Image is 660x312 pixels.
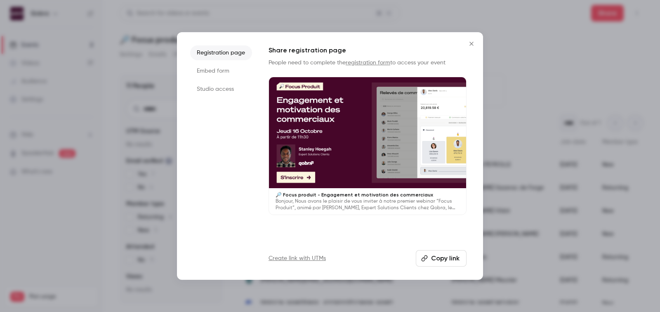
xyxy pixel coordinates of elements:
[269,59,467,67] p: People need to complete the to access your event
[276,191,460,198] p: 🔎 Focus produit - Engagement et motivation des commerciaux
[276,198,460,211] p: Bonjour, Nous avons le plaisir de vous inviter à notre premier webinar “Focus Produit”, animé par...
[269,45,467,55] h1: Share registration page
[190,45,252,60] li: Registration page
[190,82,252,97] li: Studio access
[190,64,252,78] li: Embed form
[416,250,467,267] button: Copy link
[269,254,326,262] a: Create link with UTMs
[346,60,390,66] a: registration form
[269,77,467,215] a: 🔎 Focus produit - Engagement et motivation des commerciauxBonjour, Nous avons le plaisir de vous ...
[463,35,480,52] button: Close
